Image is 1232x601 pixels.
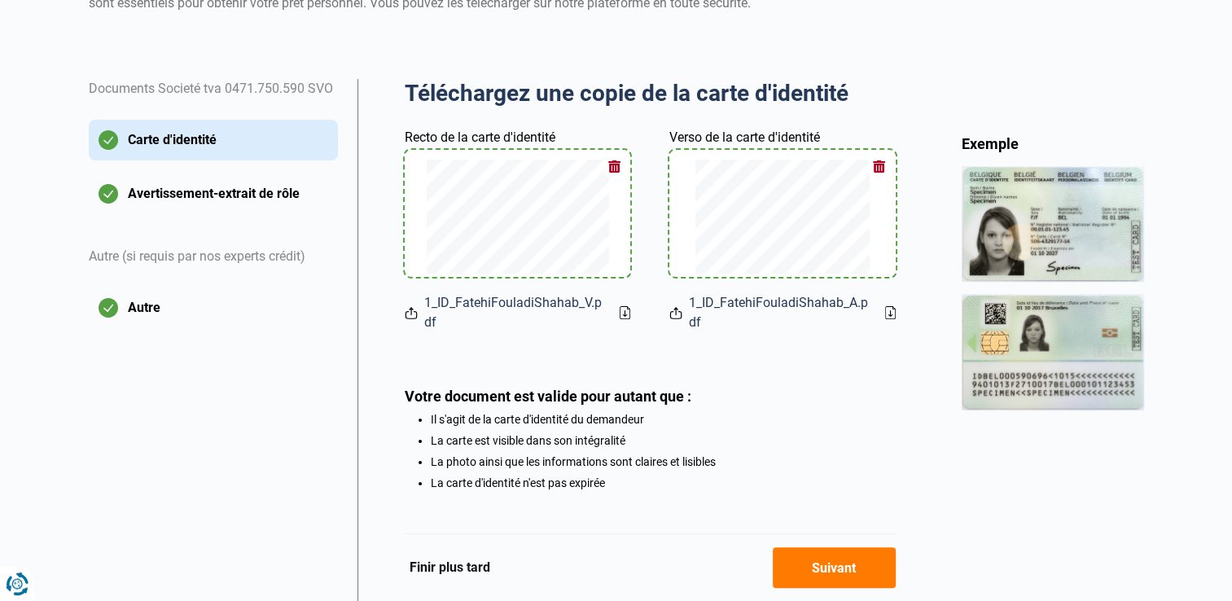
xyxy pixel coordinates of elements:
button: Carte d'identité [89,120,338,160]
li: La photo ainsi que les informations sont claires et lisibles [431,455,896,468]
img: idCard [962,166,1144,410]
div: Votre document est valide pour autant que : [405,388,896,405]
h2: Téléchargez une copie de la carte d'identité [405,79,896,108]
button: Suivant [773,547,896,588]
li: Il s'agit de la carte d'identité du demandeur [431,413,896,426]
label: Recto de la carte d'identité [405,128,555,147]
a: Download [620,306,630,319]
label: Verso de la carte d'identité [669,128,820,147]
button: Avertissement-extrait de rôle [89,173,338,214]
li: La carte d'identité n'est pas expirée [431,476,896,489]
span: 1_ID_FatehiFouladiShahab_V.pdf [424,293,607,332]
li: La carte est visible dans son intégralité [431,434,896,447]
div: Documents Societé tva 0471.750.590 SVO [89,79,338,120]
a: Download [885,306,896,319]
div: Autre (si requis par nos experts crédit) [89,227,338,287]
div: Exemple [962,134,1144,153]
button: Finir plus tard [405,557,495,578]
span: 1_ID_FatehiFouladiShahab_A.pdf [689,293,871,332]
button: Autre [89,287,338,328]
